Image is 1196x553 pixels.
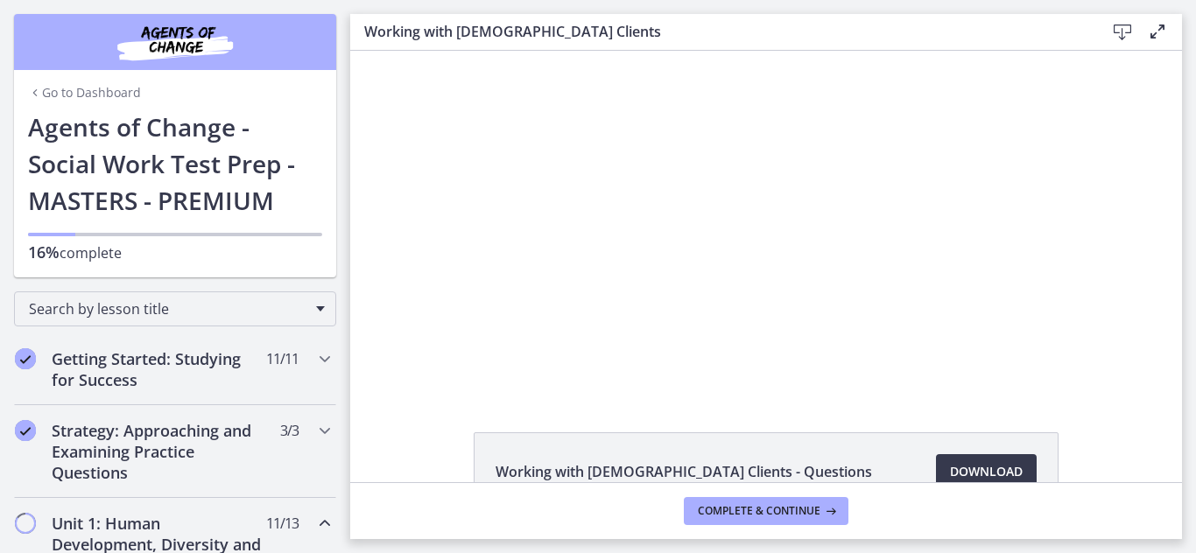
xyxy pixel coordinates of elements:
[70,21,280,63] img: Agents of Change
[28,84,141,101] a: Go to Dashboard
[280,420,299,441] span: 3 / 3
[52,348,265,390] h2: Getting Started: Studying for Success
[52,420,265,483] h2: Strategy: Approaching and Examining Practice Questions
[15,420,36,441] i: Completed
[496,461,872,482] span: Working with [DEMOGRAPHIC_DATA] Clients - Questions
[684,497,848,525] button: Complete & continue
[28,241,322,263] p: complete
[364,21,1077,42] h3: Working with [DEMOGRAPHIC_DATA] Clients
[266,348,299,369] span: 11 / 11
[14,291,336,326] div: Search by lesson title
[266,513,299,534] span: 11 / 13
[15,348,36,369] i: Completed
[29,299,307,318] span: Search by lesson title
[28,241,60,262] span: 16%
[350,51,1182,392] iframe: Video Lesson
[698,504,820,518] span: Complete & continue
[28,108,322,219] h1: Agents of Change - Social Work Test Prep - MASTERS - PREMIUM
[950,461,1023,482] span: Download
[936,454,1037,489] a: Download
